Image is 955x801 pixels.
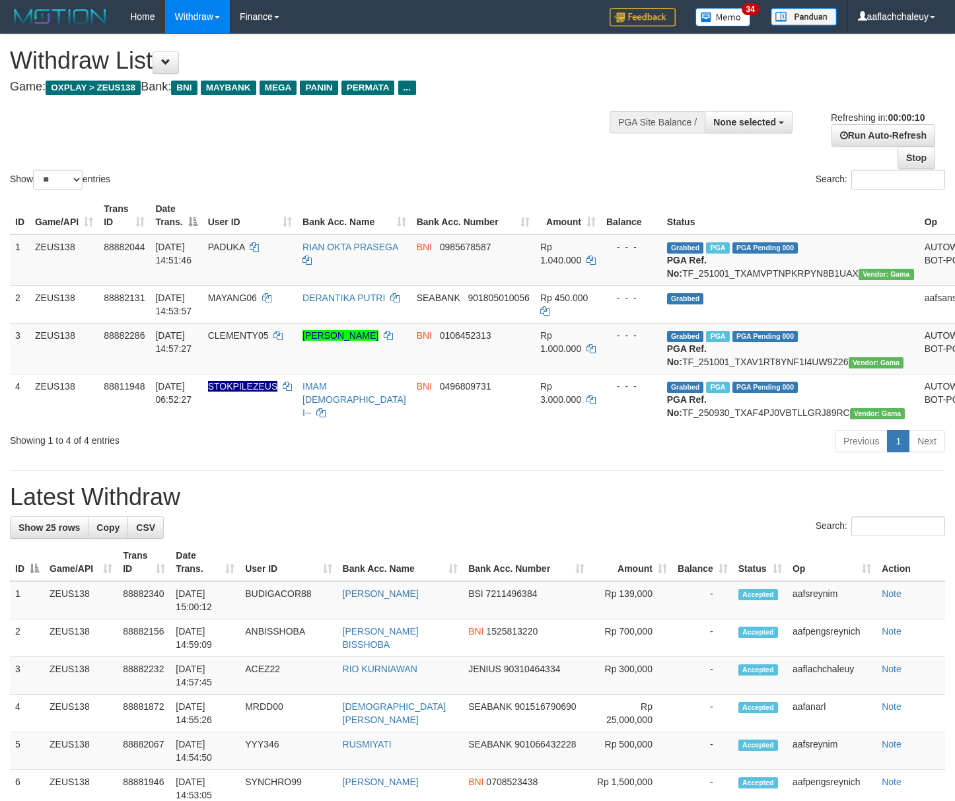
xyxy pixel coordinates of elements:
a: Note [882,777,902,787]
a: Note [882,664,902,674]
span: BSI [468,588,483,599]
td: 88882340 [118,581,170,619]
button: None selected [705,111,793,133]
td: 1 [10,581,44,619]
span: Accepted [738,589,778,600]
a: [DEMOGRAPHIC_DATA][PERSON_NAME] [343,701,446,725]
span: PGA Pending [732,242,798,254]
span: MAYBANK [201,81,256,95]
span: Vendor URL: https://trx31.1velocity.biz [850,408,905,419]
td: ZEUS138 [44,695,118,732]
span: PGA Pending [732,382,798,393]
th: Bank Acc. Number: activate to sort column ascending [463,543,590,581]
td: [DATE] 15:00:12 [170,581,240,619]
td: TF_250930_TXAF4PJ0VBTLLGRJ89RC [662,374,919,425]
span: Copy 7211496384 to clipboard [486,588,538,599]
a: Note [882,588,902,599]
span: Accepted [738,702,778,713]
td: 3 [10,657,44,695]
td: ZEUS138 [44,619,118,657]
span: SEABANK [468,701,512,712]
a: DERANTIKA PUTRI [302,293,385,303]
span: CLEMENTY05 [208,330,269,341]
span: [DATE] 14:53:57 [155,293,192,316]
span: Nama rekening ada tanda titik/strip, harap diedit [208,381,278,392]
b: PGA Ref. No: [667,343,707,367]
h1: Latest Withdraw [10,484,945,510]
span: 88811948 [104,381,145,392]
td: ZEUS138 [44,581,118,619]
span: [DATE] 14:51:46 [155,242,192,265]
a: Previous [835,430,888,452]
span: Rp 1.040.000 [540,242,581,265]
td: 88882067 [118,732,170,770]
td: MRDD00 [240,695,337,732]
span: PGA Pending [732,331,798,342]
a: CSV [127,516,164,539]
th: Bank Acc. Number: activate to sort column ascending [411,197,535,234]
span: Accepted [738,664,778,676]
th: Date Trans.: activate to sort column descending [150,197,202,234]
span: Rp 450.000 [540,293,588,303]
span: Copy 90310464334 to clipboard [504,664,561,674]
a: RIO KURNIAWAN [343,664,417,674]
span: SEABANK [417,293,460,303]
td: - [672,657,733,695]
span: ... [398,81,416,95]
td: - [672,695,733,732]
td: 88882232 [118,657,170,695]
td: 4 [10,695,44,732]
td: [DATE] 14:54:50 [170,732,240,770]
span: Grabbed [667,242,704,254]
span: Show 25 rows [18,522,80,533]
td: ZEUS138 [30,323,98,374]
span: OXPLAY > ZEUS138 [46,81,141,95]
td: ZEUS138 [30,374,98,425]
td: Rp 25,000,000 [590,695,672,732]
td: 88881872 [118,695,170,732]
a: Next [909,430,945,452]
a: IMAM [DEMOGRAPHIC_DATA] I-- [302,381,406,418]
span: Copy 0106452313 to clipboard [440,330,491,341]
div: - - - [606,329,656,342]
img: MOTION_logo.png [10,7,110,26]
th: Game/API: activate to sort column ascending [44,543,118,581]
span: BNI [417,381,432,392]
span: Grabbed [667,331,704,342]
a: RIAN OKTA PRASEGA [302,242,398,252]
td: 2 [10,619,44,657]
td: TF_251001_TXAMVPTNPKRPYN8B1UAX [662,234,919,286]
div: Showing 1 to 4 of 4 entries [10,429,388,447]
td: - [672,619,733,657]
a: [PERSON_NAME] BISSHOBA [343,626,419,650]
th: Status: activate to sort column ascending [733,543,787,581]
label: Show entries [10,170,110,190]
span: PANIN [300,81,337,95]
b: PGA Ref. No: [667,394,707,418]
span: BNI [171,81,197,95]
th: Balance [601,197,662,234]
span: Accepted [738,777,778,788]
span: Copy [96,522,120,533]
td: ZEUS138 [30,285,98,323]
th: Bank Acc. Name: activate to sort column ascending [297,197,411,234]
td: BUDIGACOR88 [240,581,337,619]
input: Search: [851,170,945,190]
a: Copy [88,516,128,539]
th: Status [662,197,919,234]
span: Marked by aafpengsreynich [706,331,729,342]
td: ZEUS138 [44,657,118,695]
span: Marked by aafsreyleap [706,382,729,393]
a: [PERSON_NAME] [302,330,378,341]
h1: Withdraw List [10,48,623,74]
span: PADUKA [208,242,245,252]
th: User ID: activate to sort column ascending [203,197,297,234]
div: - - - [606,240,656,254]
td: [DATE] 14:59:09 [170,619,240,657]
span: BNI [468,626,483,637]
td: Rp 700,000 [590,619,672,657]
th: Op: activate to sort column ascending [787,543,876,581]
td: 88882156 [118,619,170,657]
td: [DATE] 14:55:26 [170,695,240,732]
a: Note [882,701,902,712]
